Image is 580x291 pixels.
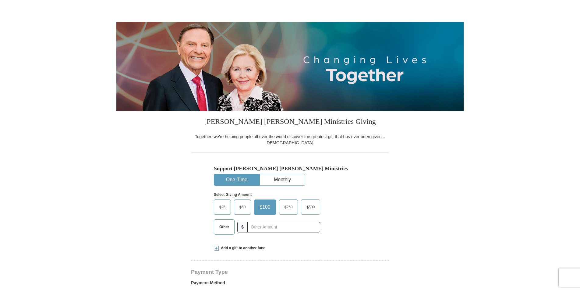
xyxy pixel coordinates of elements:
span: $250 [281,203,296,212]
span: $ [237,222,248,232]
button: Monthly [260,174,305,185]
input: Other Amount [247,222,320,232]
div: Together, we're helping people all over the world discover the greatest gift that has ever been g... [191,134,389,146]
span: $500 [303,203,318,212]
span: $50 [236,203,249,212]
h3: [PERSON_NAME] [PERSON_NAME] Ministries Giving [191,111,389,134]
button: One-Time [214,174,259,185]
span: $100 [256,203,274,212]
h4: Payment Type [191,270,389,275]
h5: Support [PERSON_NAME] [PERSON_NAME] Ministries [214,165,366,172]
label: Payment Method [191,280,389,289]
strong: Select Giving Amount [214,192,252,197]
span: Add a gift to another fund [219,246,266,251]
span: $25 [216,203,228,212]
span: Other [216,222,232,232]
